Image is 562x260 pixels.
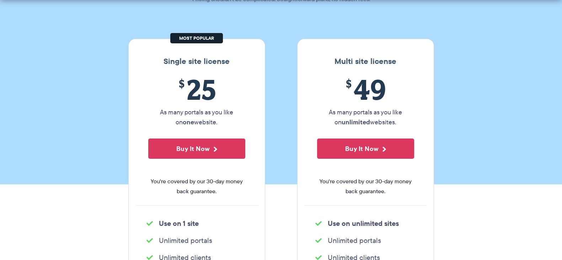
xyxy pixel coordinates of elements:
[317,177,414,196] span: You're covered by our 30-day money back guarantee.
[148,73,245,105] span: 25
[317,73,414,105] span: 49
[148,139,245,159] button: Buy It Now
[317,139,414,159] button: Buy It Now
[148,107,245,127] p: As many portals as you like on website.
[136,57,258,66] h3: Single site license
[159,218,199,229] strong: Use on 1 site
[315,235,416,245] li: Unlimited portals
[146,235,247,245] li: Unlimited portals
[183,117,194,127] strong: one
[305,57,427,66] h3: Multi site license
[317,107,414,127] p: As many portals as you like on websites.
[328,218,399,229] strong: Use on unlimited sites
[148,177,245,196] span: You're covered by our 30-day money back guarantee.
[342,117,370,127] strong: unlimited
